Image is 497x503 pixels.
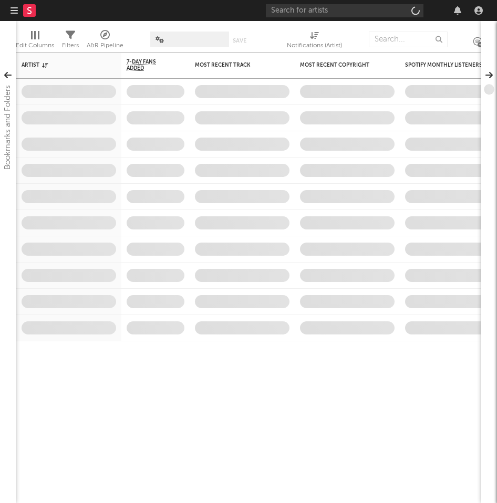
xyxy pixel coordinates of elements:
span: 7-Day Fans Added [127,59,169,71]
button: Save [233,38,246,44]
div: Most Recent Copyright [300,62,379,68]
div: Most Recent Track [195,62,274,68]
div: Edit Columns [16,39,54,52]
div: Bookmarks and Folders [2,85,14,170]
input: Search... [369,32,448,47]
div: Filters [62,39,79,52]
div: Artist [22,62,100,68]
input: Search for artists [266,4,423,17]
div: Edit Columns [16,26,54,57]
div: A&R Pipeline [87,39,123,52]
div: Notifications (Artist) [287,26,342,57]
div: Spotify Monthly Listeners [405,62,484,68]
div: Notifications (Artist) [287,39,342,52]
div: A&R Pipeline [87,26,123,57]
div: Filters [62,26,79,57]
